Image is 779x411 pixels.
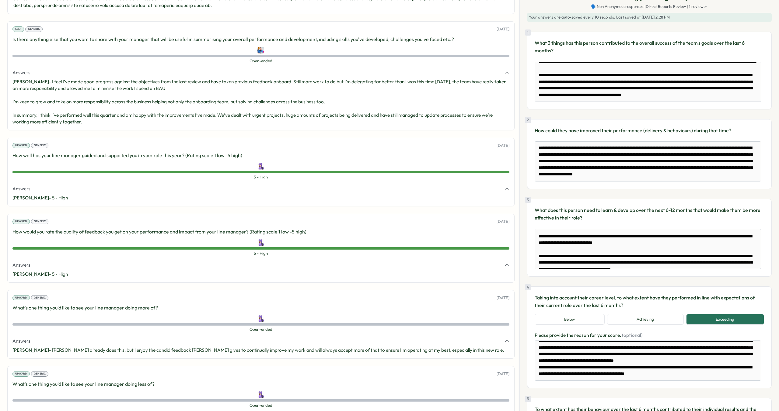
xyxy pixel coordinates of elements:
[12,371,30,377] div: Upward
[497,295,509,301] p: [DATE]
[31,371,48,377] div: Generic
[12,338,509,344] button: Answers
[12,26,24,32] div: Self
[535,314,605,325] button: Below
[12,185,509,192] button: Answers
[12,304,509,312] p: What's one thing you'd like to see your line manager doing more of?
[12,219,30,224] div: Upward
[12,262,30,268] span: Answers
[12,143,30,148] div: Upward
[12,251,509,256] span: 5 - High
[12,69,509,76] button: Answers
[12,78,509,125] p: - I feel I’ve made good progress against the objectives from the last review and have taken previ...
[535,294,764,309] p: Taking into account their career level, to what extent have they performed in line with expectati...
[525,29,531,36] div: 1
[525,284,531,290] div: 4
[257,163,264,170] img: Allyn Neal
[12,347,49,353] span: [PERSON_NAME]
[12,58,509,64] span: Open-ended
[590,332,597,338] span: for
[535,332,549,338] span: Please
[257,239,264,246] img: Allyn Neal
[525,396,531,402] div: 5
[12,195,509,201] p: - 5 - High
[12,271,509,278] p: - 5 - High
[591,4,707,9] span: 🗣️ Non Anonymous responses | Direct Reports Review | 1 reviewer
[12,195,49,201] span: [PERSON_NAME]
[525,197,531,203] div: 3
[497,26,509,32] p: [DATE]
[535,39,764,54] p: What 3 things has this person contributed to the overall success of the team's goals over the las...
[12,347,509,354] p: - [PERSON_NAME] already does this, but I enjoy the candid feedback [PERSON_NAME] gives to continu...
[497,143,509,148] p: [DATE]
[12,295,30,301] div: Upward
[12,152,509,159] p: How well has your line manager guided and supported you in your role this year? (Rating scale 1 l...
[12,185,30,192] span: Answers
[31,219,48,224] div: Generic
[12,79,49,85] span: [PERSON_NAME]
[527,13,772,22] div: . Last saved at [DATE] 2:28 PM
[535,127,764,134] p: How could they have improved their performance (delivery & behaviours) during that time?
[12,69,30,76] span: Answers
[535,206,764,222] p: What does this person need to learn & develop over the next 6-12 months that would make them be m...
[597,332,608,338] span: your
[608,332,622,338] span: score.
[567,332,574,338] span: the
[622,332,643,338] span: (optional)
[12,327,509,332] span: Open-ended
[12,380,509,388] p: What's one thing you'd like to see your line manager doing less of?
[257,391,264,398] img: Allyn Neal
[574,332,590,338] span: reason
[497,371,509,377] p: [DATE]
[607,314,684,325] button: Achieving
[12,338,30,344] span: Answers
[31,143,48,148] div: Generic
[12,403,509,408] span: Open-ended
[257,315,264,322] img: Allyn Neal
[12,271,49,277] span: [PERSON_NAME]
[257,47,264,54] img: Paul Hemsley
[497,219,509,224] p: [DATE]
[12,36,509,43] p: Is there anything else that you want to share with your manager that will be useful in summarisin...
[525,117,531,123] div: 2
[12,228,509,236] p: How would you rate the quality of feedback you get on your performance and impact from your line ...
[25,26,43,32] div: Generic
[12,174,509,180] span: 5 - High
[549,332,567,338] span: provide
[31,295,48,301] div: Generic
[529,15,614,19] span: Your answers are auto-saved every 10 seconds
[12,262,509,268] button: Answers
[686,314,764,325] button: Exceeding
